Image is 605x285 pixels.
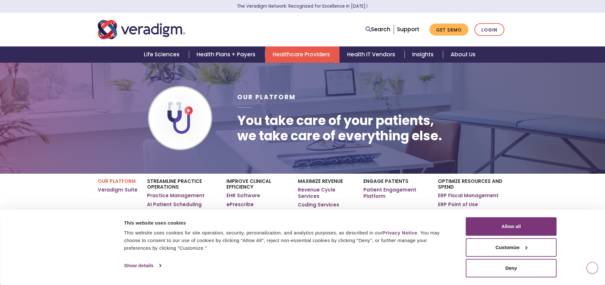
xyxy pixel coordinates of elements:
[226,201,254,208] a: ePrescribe
[474,23,504,36] a: Login
[265,46,339,63] a: Healthcare Providers
[237,3,368,9] a: The Veradigm Network: Recognized for Excellence in [DATE]Learn More
[124,261,161,270] a: Show details
[124,219,452,227] div: This website uses cookies
[438,192,499,199] a: ERP Fiscal Management
[438,201,478,208] a: ERP Point of Use
[466,217,557,236] button: Allow all
[124,229,452,252] div: This website uses cookies for site operation, security, personalization, and analytics purposes, ...
[397,25,419,33] a: Support
[189,46,265,63] a: Health Plans + Payers
[366,25,390,34] a: Search
[98,187,138,193] a: Veradigm Suite
[443,46,483,63] a: About Us
[98,19,185,40] img: Veradigm logo
[466,238,557,257] button: Customize
[147,201,202,208] a: AI Patient Scheduling
[429,24,468,36] a: Get Demo
[405,46,443,63] a: Insights
[136,46,189,63] a: Life Sciences
[147,192,205,199] a: Practice Management
[339,46,405,63] a: Health IT Vendors
[366,3,368,9] span: Learn More
[363,187,428,199] a: Patient Engagement Platform
[237,93,296,101] span: Our Platform
[298,187,353,199] a: Revenue Cycle Services
[237,113,442,143] h1: You take care of your patients, we take care of everything else.
[226,192,260,199] a: EHR Software
[466,259,557,277] button: Deny
[382,230,417,235] a: Privacy Notice
[298,202,339,208] a: Coding Services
